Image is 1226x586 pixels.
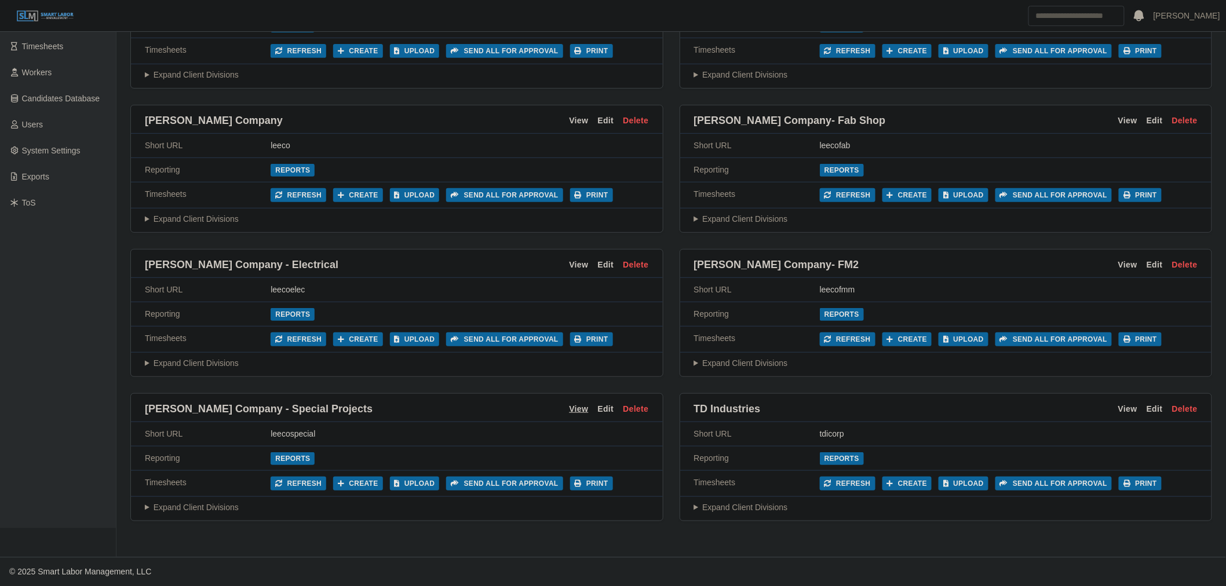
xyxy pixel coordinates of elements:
button: Create [333,44,383,58]
div: Reporting [694,308,820,320]
button: Print [1119,188,1162,202]
button: Refresh [271,44,326,58]
a: Delete [623,115,648,127]
a: Edit [598,403,614,415]
button: Create [333,332,383,346]
a: Delete [1172,259,1198,271]
a: View [1118,403,1137,415]
summary: Expand Client Divisions [694,501,1198,514]
a: Edit [1147,115,1163,127]
a: Edit [1147,259,1163,271]
span: System Settings [22,146,81,155]
button: Send all for approval [995,332,1112,346]
a: Delete [623,259,648,271]
button: Print [570,477,613,490]
span: [PERSON_NAME] Company- Fab Shop [694,112,886,129]
a: Edit [598,259,614,271]
button: Send all for approval [446,477,563,490]
div: leecofab [820,140,1198,152]
button: Print [1119,332,1162,346]
a: Delete [623,403,648,415]
a: View [569,259,588,271]
div: Reporting [694,452,820,464]
button: Refresh [820,477,875,490]
button: Upload [390,44,440,58]
span: Exports [22,172,49,181]
span: ToS [22,198,36,207]
button: Create [882,332,932,346]
input: Search [1028,6,1125,26]
a: Reports [271,308,315,321]
button: Print [1119,477,1162,490]
span: [PERSON_NAME] Company - Special Projects [145,401,373,417]
summary: Expand Client Divisions [145,69,649,81]
a: Delete [1172,403,1198,415]
div: Timesheets [145,44,271,58]
a: [PERSON_NAME] [1154,10,1220,22]
button: Refresh [820,332,875,346]
button: Refresh [820,188,875,202]
button: Send all for approval [995,477,1112,490]
button: Send all for approval [446,188,563,202]
div: leecoelec [271,284,648,296]
div: Timesheets [694,188,820,202]
div: leeco [271,140,648,152]
button: Create [882,44,932,58]
button: Upload [939,188,988,202]
div: Timesheets [694,44,820,58]
div: Short URL [145,428,271,440]
span: Workers [22,68,52,77]
div: Reporting [145,308,271,320]
span: [PERSON_NAME] Company - Electrical [145,257,338,273]
button: Upload [939,44,988,58]
div: Timesheets [145,477,271,490]
button: Upload [390,188,440,202]
button: Create [333,188,383,202]
button: Send all for approval [446,332,563,346]
a: View [1118,115,1137,127]
button: Upload [390,477,440,490]
summary: Expand Client Divisions [694,69,1198,81]
a: Reports [820,452,864,465]
span: Users [22,120,43,129]
a: Edit [598,115,614,127]
a: Reports [271,452,315,465]
button: Upload [390,332,440,346]
div: Reporting [145,452,271,464]
summary: Expand Client Divisions [694,213,1198,225]
div: leecospecial [271,428,648,440]
a: Reports [820,164,864,177]
button: Print [570,188,613,202]
div: Timesheets [694,332,820,346]
div: leecofmm [820,284,1198,296]
a: Delete [1172,115,1198,127]
button: Refresh [271,332,326,346]
div: Reporting [145,164,271,176]
div: Short URL [145,284,271,296]
div: Short URL [694,428,820,440]
button: Print [1119,44,1162,58]
button: Print [570,44,613,58]
a: Reports [271,164,315,177]
div: Short URL [145,140,271,152]
div: tdicorp [820,428,1198,440]
summary: Expand Client Divisions [145,501,649,514]
span: TD Industries [694,401,761,417]
button: Send all for approval [995,44,1112,58]
button: Print [570,332,613,346]
span: [PERSON_NAME] Company [145,112,283,129]
summary: Expand Client Divisions [145,213,649,225]
a: Edit [1147,403,1163,415]
div: Reporting [694,164,820,176]
img: SLM Logo [16,10,74,23]
button: Create [882,188,932,202]
button: Create [333,477,383,490]
button: Upload [939,332,988,346]
a: View [569,115,588,127]
div: Timesheets [694,477,820,490]
span: © 2025 Smart Labor Management, LLC [9,567,151,576]
button: Refresh [271,188,326,202]
summary: Expand Client Divisions [694,357,1198,369]
a: View [1118,259,1137,271]
button: Upload [939,477,988,490]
